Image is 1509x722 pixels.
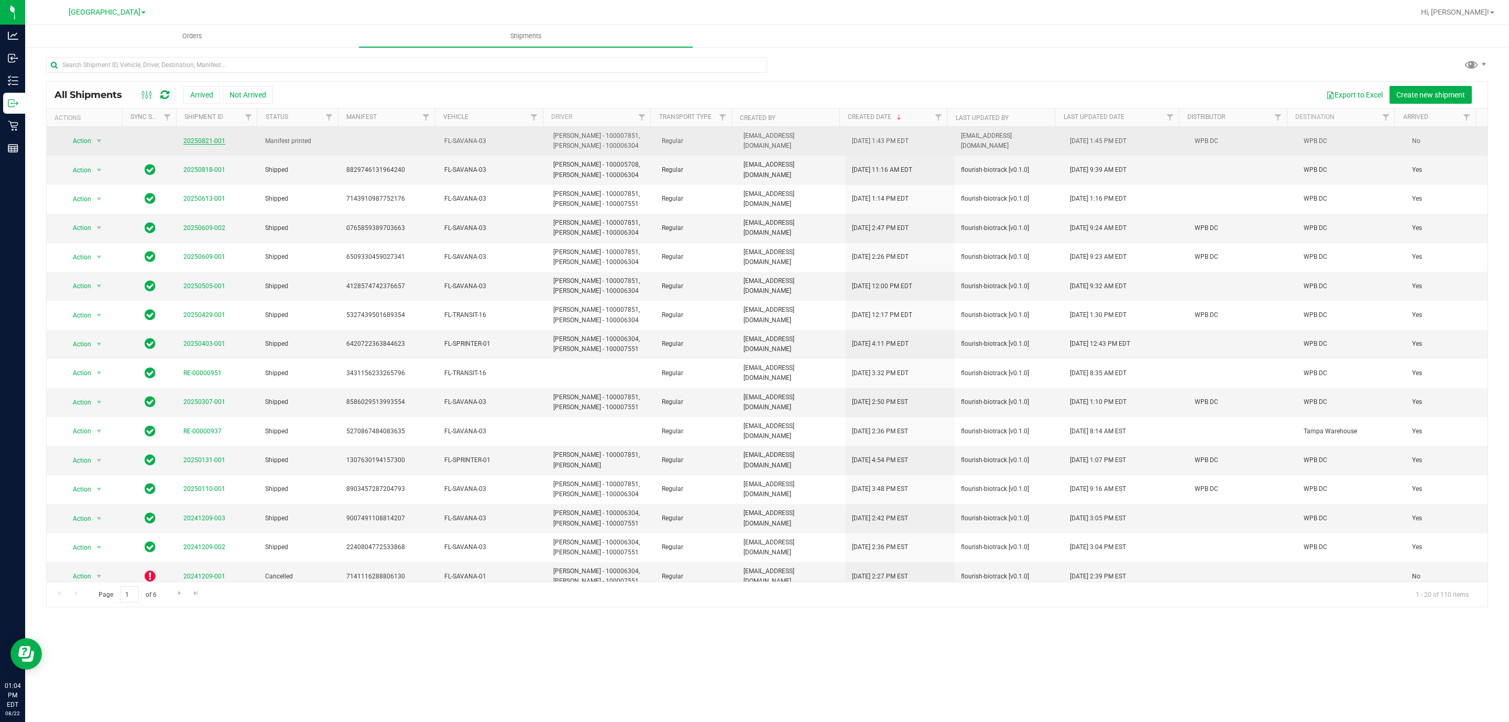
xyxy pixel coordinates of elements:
span: [PERSON_NAME] - 100006304, [PERSON_NAME] - 100007551 [553,566,650,586]
span: 7141116288806130 [346,572,432,582]
span: Shipped [265,310,334,320]
a: Transport Type [659,113,712,121]
span: flourish-biotrack [v0.1.0] [961,194,1029,204]
span: [DATE] 12:43 PM EDT [1070,339,1130,349]
span: [PERSON_NAME] - 100007851, [PERSON_NAME] - 100006304 [553,218,650,238]
a: RE-00000937 [183,428,222,435]
inline-svg: Inbound [8,53,18,63]
span: 0765859389703663 [346,223,432,233]
span: WPB DC [1304,310,1400,320]
a: 20250403-001 [183,340,225,347]
span: [DATE] 3:04 PM EST [1070,542,1126,552]
span: No [1412,136,1420,146]
span: 8829746131964240 [346,165,432,175]
span: Manifest printed [265,136,334,146]
span: Action [64,569,92,584]
span: flourish-biotrack [v0.1.0] [961,339,1029,349]
a: Shipment ID [184,113,223,121]
span: [PERSON_NAME] - 100007851, [PERSON_NAME] - 100006304 [553,276,650,296]
span: Yes [1412,455,1422,465]
span: Hi, [PERSON_NAME]! [1421,8,1489,16]
span: Regular [662,194,731,204]
span: WPB DC [1304,513,1400,523]
span: [DATE] 8:35 AM EDT [1070,368,1127,378]
button: Not Arrived [223,86,273,104]
a: 20241209-001 [183,573,225,580]
span: [GEOGRAPHIC_DATA] [69,8,140,17]
span: FL-SAVANA-03 [444,165,541,175]
span: select [93,308,106,323]
span: Shipped [265,542,334,552]
span: Regular [662,339,731,349]
span: FL-SAVANA-03 [444,397,541,407]
span: Yes [1412,165,1422,175]
a: Filter [1270,108,1287,126]
span: flourish-biotrack [v0.1.0] [961,223,1029,233]
span: [DATE] 1:45 PM EDT [1070,136,1127,146]
span: Action [64,192,92,206]
span: Yes [1412,368,1422,378]
span: Action [64,250,92,265]
span: select [93,511,106,526]
span: Action [64,308,92,323]
span: Yes [1412,542,1422,552]
span: FL-SAVANA-03 [444,252,541,262]
span: WPB DC [1304,223,1400,233]
span: [DATE] 9:24 AM EDT [1070,223,1127,233]
a: 20250821-001 [183,137,225,145]
span: Regular [662,484,731,494]
span: Shipped [265,368,334,378]
span: [DATE] 3:48 PM EST [852,484,908,494]
span: flourish-biotrack [v0.1.0] [961,252,1029,262]
span: Regular [662,165,731,175]
span: In Sync [145,279,156,293]
span: WPB DC [1304,455,1400,465]
span: [EMAIL_ADDRESS][DOMAIN_NAME] [743,566,840,586]
span: Regular [662,426,731,436]
span: FL-SAVANA-03 [444,223,541,233]
span: select [93,366,106,380]
a: Filter [239,108,257,126]
span: Action [64,221,92,235]
a: Last Updated By [956,114,1009,122]
span: In Sync [145,162,156,177]
a: Filter [1458,108,1475,126]
input: 1 [120,586,139,603]
span: [EMAIL_ADDRESS][DOMAIN_NAME] [743,189,840,209]
a: Vehicle [443,113,468,121]
span: Shipped [265,339,334,349]
span: [EMAIL_ADDRESS][DOMAIN_NAME] [743,538,840,557]
span: WPB DC [1304,136,1400,146]
span: Yes [1412,281,1422,291]
span: [DATE] 8:14 AM EST [1070,426,1126,436]
a: Filter [714,108,731,126]
span: [PERSON_NAME] - 100007851, [PERSON_NAME] - 100006304 [553,305,650,325]
span: FL-SAVANA-03 [444,426,541,436]
span: Shipped [265,194,334,204]
span: FL-SAVANA-01 [444,572,541,582]
span: flourish-biotrack [v0.1.0] [961,572,1029,582]
span: 5270867484083635 [346,426,432,436]
span: flourish-biotrack [v0.1.0] [961,368,1029,378]
span: 3431156233265796 [346,368,432,378]
span: In Sync [145,424,156,439]
span: [DATE] 2:42 PM EST [852,513,908,523]
span: WPB DC [1304,484,1400,494]
span: [DATE] 4:54 PM EST [852,455,908,465]
span: [DATE] 1:30 PM EDT [1070,310,1127,320]
span: flourish-biotrack [v0.1.0] [961,455,1029,465]
span: 1 - 20 of 110 items [1407,586,1477,602]
th: Destination [1287,108,1395,127]
span: Action [64,134,92,148]
span: FL-SAVANA-03 [444,281,541,291]
span: Shipped [265,426,334,436]
span: [DATE] 2:39 PM EST [1070,572,1126,582]
span: Regular [662,542,731,552]
a: 20250505-001 [183,282,225,290]
span: Action [64,453,92,468]
span: [DATE] 2:47 PM EDT [852,223,909,233]
span: WPB DC [1304,281,1400,291]
span: 8903457287204793 [346,484,432,494]
span: [PERSON_NAME] - 100005708, [PERSON_NAME] - 100006304 [553,160,650,180]
span: In Sync [145,366,156,380]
